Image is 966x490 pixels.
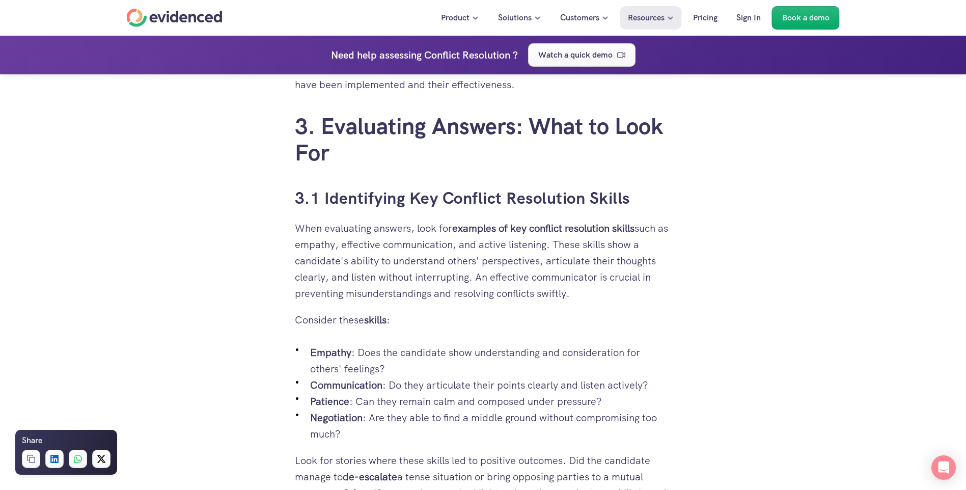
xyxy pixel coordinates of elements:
[310,395,349,408] strong: Patience
[295,220,672,302] p: When evaluating answers, look for such as empathy, effective communication, and active listening....
[452,222,634,235] strong: examples of key conflict resolution skills
[498,11,532,24] p: Solutions
[685,6,725,30] a: Pricing
[300,62,445,75] strong: collaborative work environment
[931,455,956,480] div: Open Intercom Messenger
[295,187,672,210] h3: 3.1 Identifying Key Conflict Resolution Skills
[22,434,42,447] h6: Share
[295,113,672,167] h2: 3. Evaluating Answers: What to Look For
[364,313,387,326] strong: skills
[310,411,363,424] strong: Negotiation
[693,11,717,24] p: Pricing
[310,344,672,377] p: : Does the candidate show understanding and consideration for others' feelings?
[736,11,761,24] p: Sign In
[513,47,518,63] h4: ?
[628,11,665,24] p: Resources
[729,6,768,30] a: Sign In
[331,47,422,63] p: Need help assessing
[782,11,830,24] p: Book a demo
[343,470,397,483] strong: de-escalate
[772,6,840,30] a: Book a demo
[424,47,510,63] h4: Conflict Resolution
[310,377,672,393] p: : Do they articulate their points clearly and listen actively?
[310,346,351,359] strong: Empathy
[127,9,223,27] a: Home
[528,43,636,67] a: Watch a quick demo
[295,312,672,328] p: Consider these :
[441,11,470,24] p: Product
[560,11,599,24] p: Customers
[310,393,672,410] p: : Can they remain calm and composed under pressure?
[310,378,382,392] strong: Communication
[538,48,613,62] p: Watch a quick demo
[310,410,672,442] p: : Are they able to find a middle ground without compromising too much?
